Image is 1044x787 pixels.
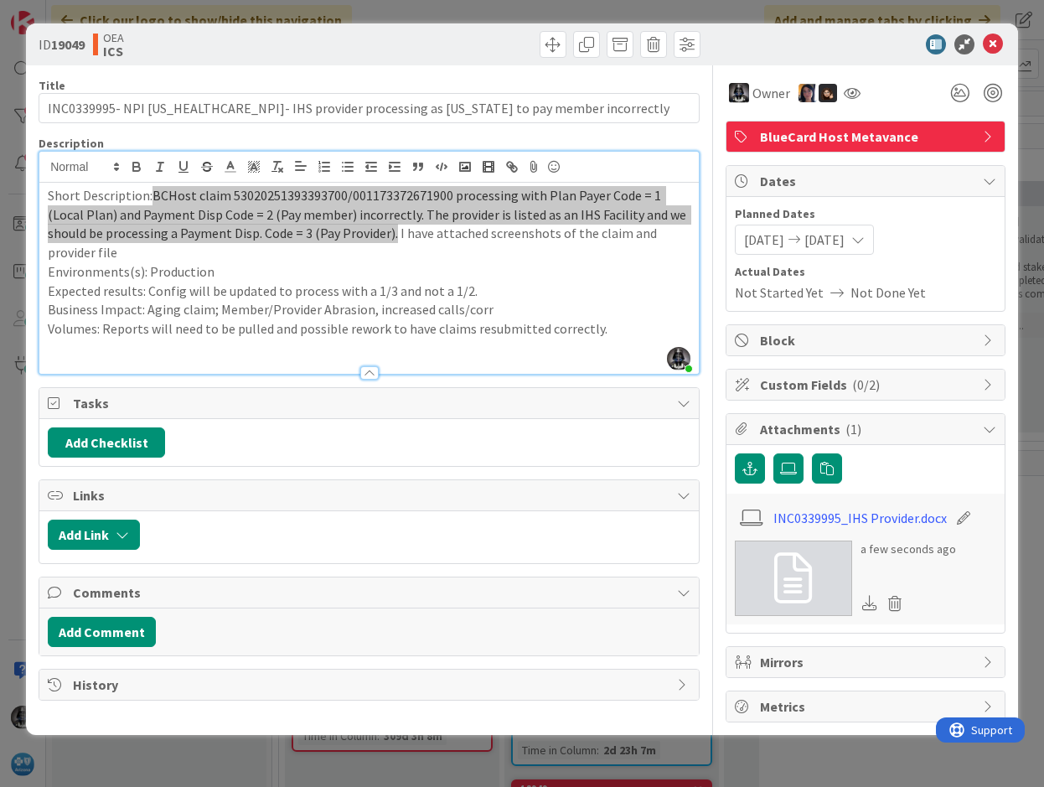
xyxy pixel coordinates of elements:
img: TC [799,84,817,102]
span: History [73,675,669,695]
span: Support [35,3,76,23]
span: Actual Dates [735,263,996,281]
span: Custom Fields [760,375,974,395]
b: ICS [103,44,124,58]
b: 19049 [51,36,85,53]
img: ZB [819,84,837,102]
span: Tasks [73,393,669,413]
span: ( 1 ) [845,421,861,438]
label: Title [39,78,65,93]
div: Download [861,593,879,614]
span: ( 0/2 ) [852,376,880,393]
span: Mirrors [760,652,974,672]
span: Description [39,136,104,151]
span: [DATE] [744,230,784,250]
p: Volumes: Reports will need to be pulled and possible rework to have claims resubmitted correctly. [48,319,690,339]
span: Owner [752,83,790,103]
span: Metrics [760,696,974,717]
p: Expected results: Config will be updated to process with a 1/3 and not a 1/2. [48,282,690,301]
span: BlueCard Host Metavance [760,127,974,147]
p: Short Description:BCHost claim 53020251393393700/001173372671900 processing with Plan Payer Code ... [48,186,690,262]
p: Business Impact: Aging claim; Member/Provider Abrasion, increased calls/corr [48,300,690,319]
span: Not Done Yet [850,282,926,303]
span: [DATE] [804,230,845,250]
span: Not Started Yet [735,282,824,303]
span: Links [73,485,669,505]
button: Add Comment [48,617,156,647]
span: Dates [760,171,974,191]
span: OEA [103,31,124,44]
span: Attachments [760,419,974,439]
button: Add Link [48,520,140,550]
a: INC0339995_IHS Provider.docx [773,508,947,528]
span: ID [39,34,85,54]
div: a few seconds ago [861,541,956,558]
button: Add Checklist [48,427,165,458]
img: ddRgQ3yRm5LdI1ED0PslnJbT72KgN0Tb.jfif [667,347,690,370]
span: Block [760,330,974,350]
img: KG [729,83,749,103]
span: Planned Dates [735,205,996,223]
input: type card name here... [39,93,700,123]
span: Comments [73,582,669,603]
p: Environments(s): Production [48,262,690,282]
